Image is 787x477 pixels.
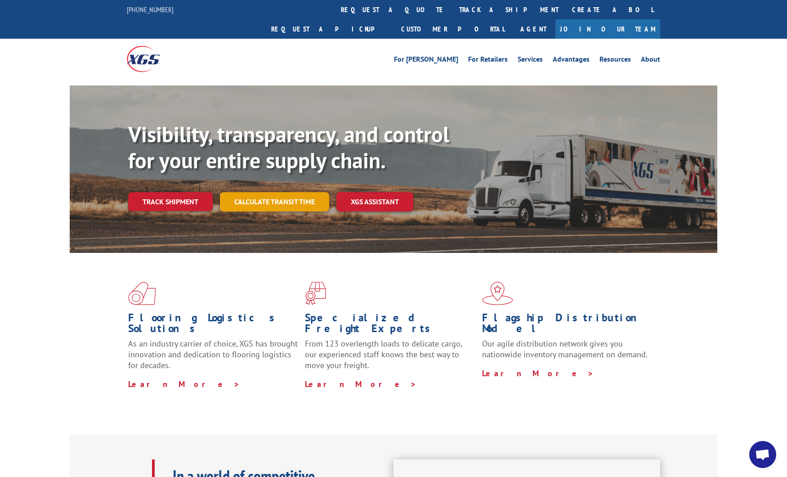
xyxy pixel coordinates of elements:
a: For [PERSON_NAME] [394,56,458,66]
p: From 123 overlength loads to delicate cargo, our experienced staff knows the best way to move you... [305,338,475,378]
a: Customer Portal [394,19,511,39]
div: Open chat [749,441,776,468]
a: Resources [599,56,631,66]
a: Learn More > [305,379,417,389]
span: As an industry carrier of choice, XGS has brought innovation and dedication to flooring logistics... [128,338,298,370]
a: For Retailers [468,56,508,66]
h1: Flagship Distribution Model [482,312,652,338]
a: Services [518,56,543,66]
a: Request a pickup [264,19,394,39]
a: XGS ASSISTANT [336,192,413,211]
span: Our agile distribution network gives you nationwide inventory management on demand. [482,338,648,360]
a: Track shipment [128,192,213,211]
a: Calculate transit time [220,192,329,211]
img: xgs-icon-focused-on-flooring-red [305,282,326,305]
b: Visibility, transparency, and control for your entire supply chain. [128,120,449,174]
a: About [641,56,660,66]
a: Learn More > [128,379,240,389]
a: Advantages [553,56,590,66]
img: xgs-icon-flagship-distribution-model-red [482,282,513,305]
a: [PHONE_NUMBER] [127,5,174,14]
a: Agent [511,19,555,39]
h1: Specialized Freight Experts [305,312,475,338]
a: Join Our Team [555,19,660,39]
img: xgs-icon-total-supply-chain-intelligence-red [128,282,156,305]
a: Learn More > [482,368,594,378]
h1: Flooring Logistics Solutions [128,312,298,338]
